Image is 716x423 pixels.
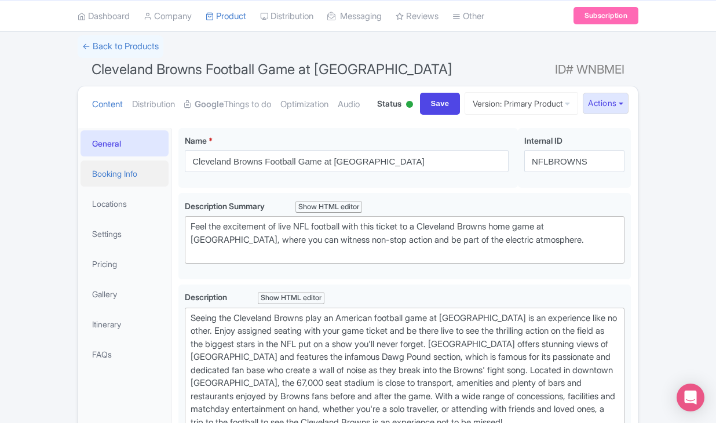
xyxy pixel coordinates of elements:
[81,161,169,187] a: Booking Info
[184,86,271,123] a: GoogleThings to do
[81,311,169,337] a: Itinerary
[295,201,362,213] div: Show HTML editor
[573,7,638,24] a: Subscription
[81,341,169,367] a: FAQs
[338,86,360,123] a: Audio
[404,96,415,114] div: Active
[185,292,229,302] span: Description
[81,281,169,307] a: Gallery
[191,220,619,260] div: Feel the excitement of live NFL football with this ticket to a Cleveland Browns home game at [GEO...
[78,35,163,58] a: ← Back to Products
[258,292,324,304] div: Show HTML editor
[92,61,452,78] span: Cleveland Browns Football Game at [GEOGRAPHIC_DATA]
[555,58,624,81] span: ID# WNBMEI
[81,130,169,156] a: General
[81,251,169,277] a: Pricing
[195,98,224,111] strong: Google
[132,86,175,123] a: Distribution
[81,221,169,247] a: Settings
[185,201,266,211] span: Description Summary
[92,86,123,123] a: Content
[185,136,207,145] span: Name
[81,191,169,217] a: Locations
[465,92,578,115] a: Version: Primary Product
[524,136,562,145] span: Internal ID
[583,93,629,114] button: Actions
[377,97,401,110] span: Status
[280,86,328,123] a: Optimization
[420,93,461,115] input: Save
[677,384,704,411] div: Open Intercom Messenger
